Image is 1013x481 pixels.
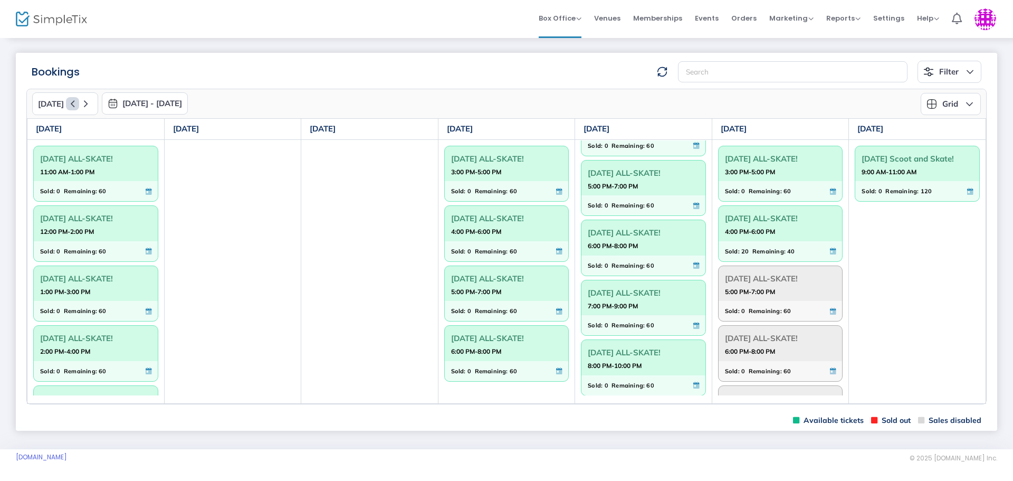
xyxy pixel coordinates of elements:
strong: 6:00 PM-8:00 PM [725,345,775,358]
span: Remaining: [475,305,508,317]
span: Remaining: [64,365,97,377]
strong: 5:00 PM-7:00 PM [725,285,775,298]
th: [DATE] [301,119,438,140]
span: [DATE] ALL-SKATE! [451,330,562,346]
th: [DATE] [438,119,575,140]
span: Sold: [40,246,55,257]
strong: 5:00 PM-7:00 PM [588,180,638,193]
span: [DATE] ALL-SKATE! [588,224,699,241]
img: filter [923,67,934,77]
span: 0 [605,140,608,152]
img: grid [926,99,937,109]
span: [DATE] ALL-SKATE! [451,150,562,167]
span: 60 [510,365,517,377]
span: 0 [56,305,60,317]
strong: 3:00 PM-5:00 PM [725,165,775,178]
span: 60 [99,246,106,257]
span: 60 [510,246,517,257]
span: Sold: [588,200,603,211]
span: Sold: [451,365,466,377]
th: [DATE] [27,119,165,140]
span: 60 [646,380,654,391]
span: Sold: [451,246,466,257]
m-panel-title: Bookings [32,64,80,80]
span: Sold: [588,319,603,331]
span: Sold: [725,185,740,197]
img: refresh-data [657,67,667,77]
span: 120 [921,185,932,197]
span: [DATE] ALL-SKATE! [40,270,151,287]
span: Venues [594,5,620,32]
span: Sold: [588,380,603,391]
th: [DATE] [575,119,712,140]
span: 60 [783,185,791,197]
input: Search [678,61,907,83]
span: Sold: [862,185,876,197]
span: [DATE] ALL-SKATE! [725,150,836,167]
span: 60 [646,260,654,271]
span: Sold out [871,416,911,426]
span: Remaining: [611,260,645,271]
span: 60 [510,185,517,197]
span: Remaining: [64,246,97,257]
span: [DATE] ALL-SKATE! [588,165,699,181]
span: 0 [741,305,745,317]
span: 0 [56,246,60,257]
span: Available tickets [793,416,864,426]
strong: 9:00 AM-11:00 AM [862,165,916,178]
span: 0 [605,260,608,271]
span: 0 [605,380,608,391]
th: [DATE] [164,119,301,140]
span: Sold: [451,305,466,317]
span: Box Office [539,13,581,23]
img: monthly [108,98,118,109]
span: [DATE] [38,99,64,109]
button: [DATE] [32,92,98,115]
span: Remaining: [611,200,645,211]
span: Remaining: [749,365,782,377]
span: [DATE] Scoot and Skate! [862,150,973,167]
strong: 7:00 PM-9:00 PM [588,299,638,313]
button: Filter [918,61,981,83]
span: 60 [99,365,106,377]
span: Remaining: [64,185,97,197]
span: Events [695,5,719,32]
span: 0 [878,185,882,197]
span: 0 [605,319,608,331]
span: 60 [99,305,106,317]
span: 60 [783,365,791,377]
span: Sold: [40,365,55,377]
span: Sold: [451,185,466,197]
span: 0 [605,200,608,211]
span: 0 [56,365,60,377]
span: [DATE] ALL-SKATE! [725,330,836,346]
strong: 4:00 PM-6:00 PM [725,225,775,238]
span: 0 [467,185,471,197]
span: © 2025 [DOMAIN_NAME] Inc. [910,454,997,463]
span: 60 [99,185,106,197]
strong: 5:00 PM-7:00 PM [451,285,501,298]
span: Sold: [40,185,55,197]
strong: 12:00 PM-2:00 PM [40,225,94,238]
span: 60 [646,140,654,152]
span: 60 [510,305,517,317]
span: Sold: [725,246,740,257]
span: [DATE] ALL-SKATE! [40,390,151,407]
span: Sales disabled [918,416,981,426]
span: [DATE] ALL-SKATE! [725,270,836,287]
span: 60 [783,305,791,317]
span: 0 [467,246,471,257]
span: 0 [467,365,471,377]
strong: 6:00 PM-8:00 PM [588,239,638,252]
span: Sold: [725,305,740,317]
span: Remaining: [475,185,508,197]
span: 0 [741,185,745,197]
span: Remaining: [749,185,782,197]
span: Remaining: [475,246,508,257]
span: 60 [646,200,654,211]
span: [DATE] ALL-SKATE! [588,285,699,301]
span: Orders [731,5,757,32]
span: Sold: [588,260,603,271]
span: Remaining: [611,140,645,152]
span: Sold: [40,305,55,317]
